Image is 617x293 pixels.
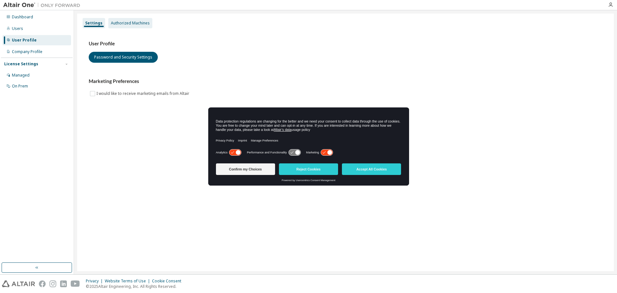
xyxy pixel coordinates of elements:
[85,21,103,26] div: Settings
[96,90,191,97] label: I would like to receive marketing emails from Altair
[12,14,33,20] div: Dashboard
[86,284,185,289] p: © 2025 Altair Engineering, Inc. All Rights Reserved.
[12,84,28,89] div: On Prem
[105,279,152,284] div: Website Terms of Use
[86,279,105,284] div: Privacy
[3,2,84,8] img: Altair One
[89,41,602,47] h3: User Profile
[12,49,42,54] div: Company Profile
[12,26,23,31] div: Users
[60,280,67,287] img: linkedin.svg
[152,279,185,284] div: Cookie Consent
[39,280,46,287] img: facebook.svg
[49,280,56,287] img: instagram.svg
[4,61,38,67] div: License Settings
[71,280,80,287] img: youtube.svg
[89,52,158,63] button: Password and Security Settings
[12,38,37,43] div: User Profile
[2,280,35,287] img: altair_logo.svg
[111,21,150,26] div: Authorized Machines
[89,78,602,85] h3: Marketing Preferences
[12,73,30,78] div: Managed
